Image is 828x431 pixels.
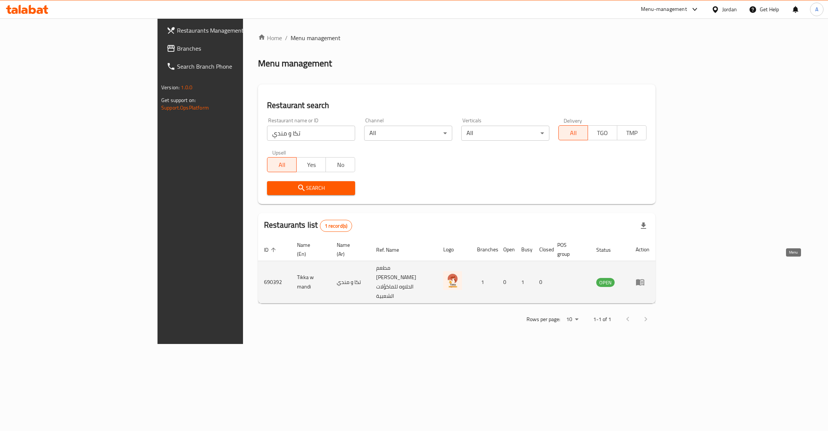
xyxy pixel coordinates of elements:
span: ID [264,245,278,254]
button: TMP [617,125,646,140]
button: No [325,157,355,172]
a: Support.OpsPlatform [161,103,209,113]
td: Tikka w mandi [291,261,331,303]
div: All [461,126,549,141]
span: 1.0.0 [181,83,192,92]
span: A [815,5,818,14]
span: Yes [300,159,323,170]
img: Tikka w mandi [443,271,462,290]
a: Search Branch Phone [160,57,296,75]
span: Restaurants Management [177,26,290,35]
span: Menu management [291,33,340,42]
span: Search Branch Phone [177,62,290,71]
td: 1 [471,261,497,303]
table: enhanced table [258,238,655,303]
label: Upsell [272,150,286,155]
span: 1 record(s) [320,222,352,230]
span: Version: [161,83,180,92]
span: Name (En) [297,240,322,258]
th: Busy [515,238,533,261]
td: تكا و مندي [331,261,370,303]
div: All [364,126,452,141]
button: All [558,125,588,140]
h2: Restaurants list [264,219,352,232]
label: Delivery [564,118,582,123]
span: Name (Ar) [337,240,361,258]
td: 1 [515,261,533,303]
th: Action [630,238,655,261]
button: Search [267,181,355,195]
span: POS group [557,240,581,258]
th: Logo [437,238,471,261]
a: Branches [160,39,296,57]
button: Yes [296,157,326,172]
span: OPEN [596,278,615,287]
span: Branches [177,44,290,53]
td: مطعم [PERSON_NAME] الحلاوه للماكؤلات الشعبية‎ [370,261,438,303]
nav: breadcrumb [258,33,655,42]
th: Closed [533,238,551,261]
span: Get support on: [161,95,196,105]
div: Menu-management [641,5,687,14]
span: All [270,159,294,170]
p: Rows per page: [526,315,560,324]
span: Search [273,183,349,193]
span: TMP [620,128,643,138]
a: Restaurants Management [160,21,296,39]
input: Search for restaurant name or ID.. [267,126,355,141]
p: 1-1 of 1 [593,315,611,324]
td: 0 [533,261,551,303]
div: Rows per page: [563,314,581,325]
button: TGO [588,125,617,140]
span: TGO [591,128,614,138]
span: Ref. Name [376,245,409,254]
td: 0 [497,261,515,303]
th: Branches [471,238,497,261]
span: All [562,128,585,138]
span: No [329,159,352,170]
span: Status [596,245,621,254]
div: Export file [634,217,652,235]
button: All [267,157,297,172]
div: Total records count [320,220,352,232]
th: Open [497,238,515,261]
div: Jordan [722,5,737,14]
h2: Restaurant search [267,100,646,111]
